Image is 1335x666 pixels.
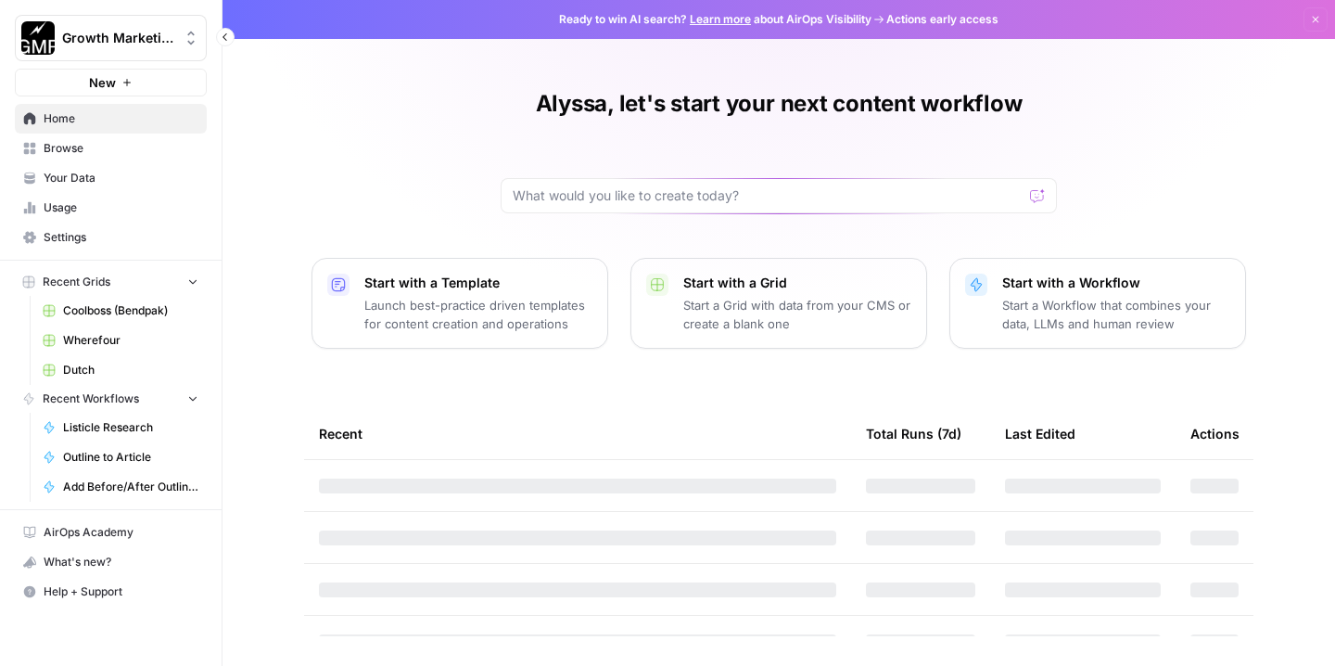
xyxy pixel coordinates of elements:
span: Growth Marketing Pro [62,29,174,47]
button: Start with a TemplateLaunch best-practice driven templates for content creation and operations [311,258,608,349]
button: New [15,69,207,96]
p: Start with a Grid [683,274,911,292]
a: Your Data [15,163,207,193]
span: Actions early access [886,11,998,28]
span: Coolboss (Bendpak) [63,302,198,319]
a: Dutch [34,355,207,385]
a: Coolboss (Bendpak) [34,296,207,326]
img: Growth Marketing Pro Logo [21,21,55,55]
a: Wherefour [34,326,207,355]
a: Settings [15,223,207,252]
a: Add Before/After Outline to KB [34,472,207,502]
span: Outline to Article [63,449,198,466]
span: Recent Grids [43,274,110,290]
button: Recent Workflows [15,385,207,413]
span: Recent Workflows [43,391,139,407]
p: Start a Grid with data from your CMS or create a blank one [683,296,911,333]
p: Start a Workflow that combines your data, LLMs and human review [1002,296,1230,333]
span: Add Before/After Outline to KB [63,479,198,495]
div: Last Edited [1005,408,1075,459]
span: New [89,73,116,92]
a: AirOps Academy [15,518,207,547]
span: Your Data [44,170,198,186]
div: Recent [319,408,836,459]
button: Start with a GridStart a Grid with data from your CMS or create a blank one [630,258,927,349]
span: Wherefour [63,332,198,349]
span: Ready to win AI search? about AirOps Visibility [559,11,871,28]
a: Browse [15,134,207,163]
p: Start with a Workflow [1002,274,1230,292]
span: Home [44,110,198,127]
a: Listicle Research [34,413,207,442]
span: Listicle Research [63,419,198,436]
a: Learn more [690,12,751,26]
div: Total Runs (7d) [866,408,961,459]
button: Recent Grids [15,268,207,296]
a: Home [15,104,207,134]
button: Help + Support [15,577,207,607]
p: Launch best-practice driven templates for content creation and operations [364,296,592,333]
a: Usage [15,193,207,223]
span: Dutch [63,362,198,378]
div: Actions [1190,408,1240,459]
input: What would you like to create today? [513,186,1023,205]
span: Usage [44,199,198,216]
p: Start with a Template [364,274,592,292]
button: Workspace: Growth Marketing Pro [15,15,207,61]
a: Outline to Article [34,442,207,472]
div: What's new? [16,548,206,576]
button: What's new? [15,547,207,577]
h1: Alyssa, let's start your next content workflow [536,89,1023,119]
span: Help + Support [44,583,198,600]
span: Browse [44,140,198,157]
span: Settings [44,229,198,246]
button: Start with a WorkflowStart a Workflow that combines your data, LLMs and human review [949,258,1246,349]
span: AirOps Academy [44,524,198,541]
